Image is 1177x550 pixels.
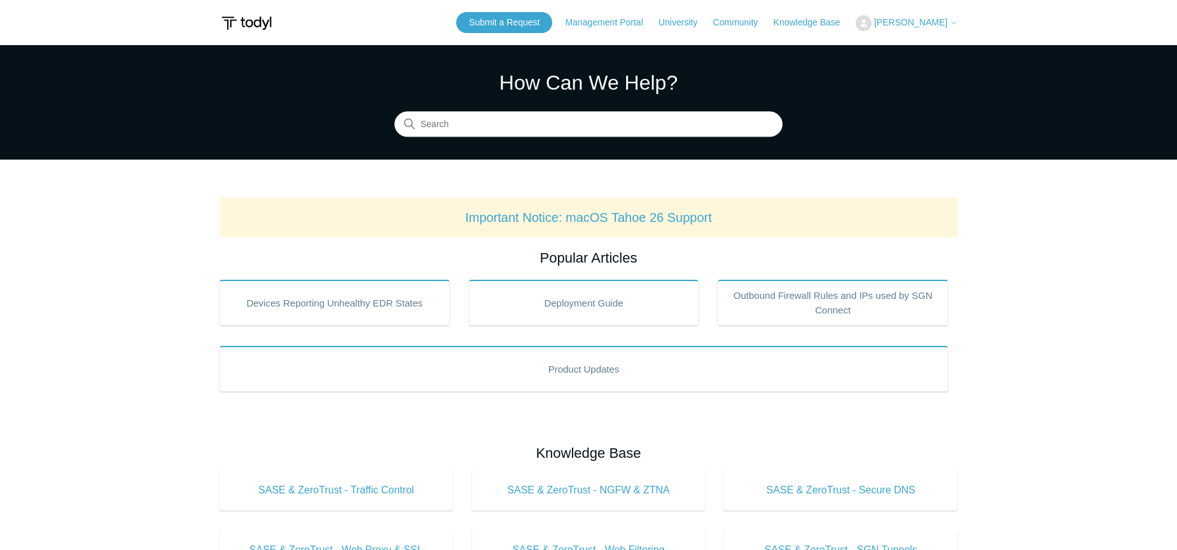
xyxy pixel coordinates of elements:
a: Community [713,16,771,29]
span: SASE & ZeroTrust - Traffic Control [239,483,434,498]
a: University [658,16,710,29]
span: SASE & ZeroTrust - NGFW & ZTNA [491,483,686,498]
a: Product Updates [219,346,948,392]
a: Submit a Request [456,12,552,33]
h1: How Can We Help? [394,67,783,98]
a: SASE & ZeroTrust - Traffic Control [219,470,453,511]
a: Outbound Firewall Rules and IPs used by SGN Connect [718,280,948,326]
h2: Knowledge Base [219,443,958,464]
h2: Popular Articles [219,247,958,268]
button: [PERSON_NAME] [856,15,958,31]
span: [PERSON_NAME] [874,17,947,27]
a: Knowledge Base [774,16,853,29]
a: Important Notice: macOS Tahoe 26 Support [465,210,712,224]
span: SASE & ZeroTrust - Secure DNS [743,483,938,498]
input: Search [394,112,783,137]
a: Devices Reporting Unhealthy EDR States [219,280,450,326]
a: Deployment Guide [469,280,699,326]
a: SASE & ZeroTrust - Secure DNS [724,470,958,511]
a: Management Portal [566,16,656,29]
img: Todyl Support Center Help Center home page [219,11,274,35]
a: SASE & ZeroTrust - NGFW & ZTNA [472,470,706,511]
